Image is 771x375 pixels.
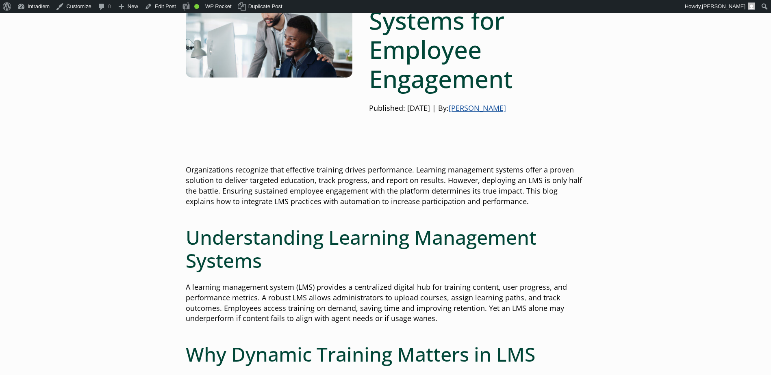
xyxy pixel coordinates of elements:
h2: Understanding Learning Management Systems [186,226,586,272]
h2: Why Dynamic Training Matters in LMS [186,343,586,366]
p: A learning management system (LMS) provides a centralized digital hub for training content, user ... [186,282,586,324]
span: [PERSON_NAME] [702,3,745,9]
div: Good [194,4,199,9]
p: Organizations recognize that effective training drives performance. Learning management systems o... [186,165,586,207]
p: Published: [DATE] | By: [369,103,586,114]
a: [PERSON_NAME] [449,103,506,113]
